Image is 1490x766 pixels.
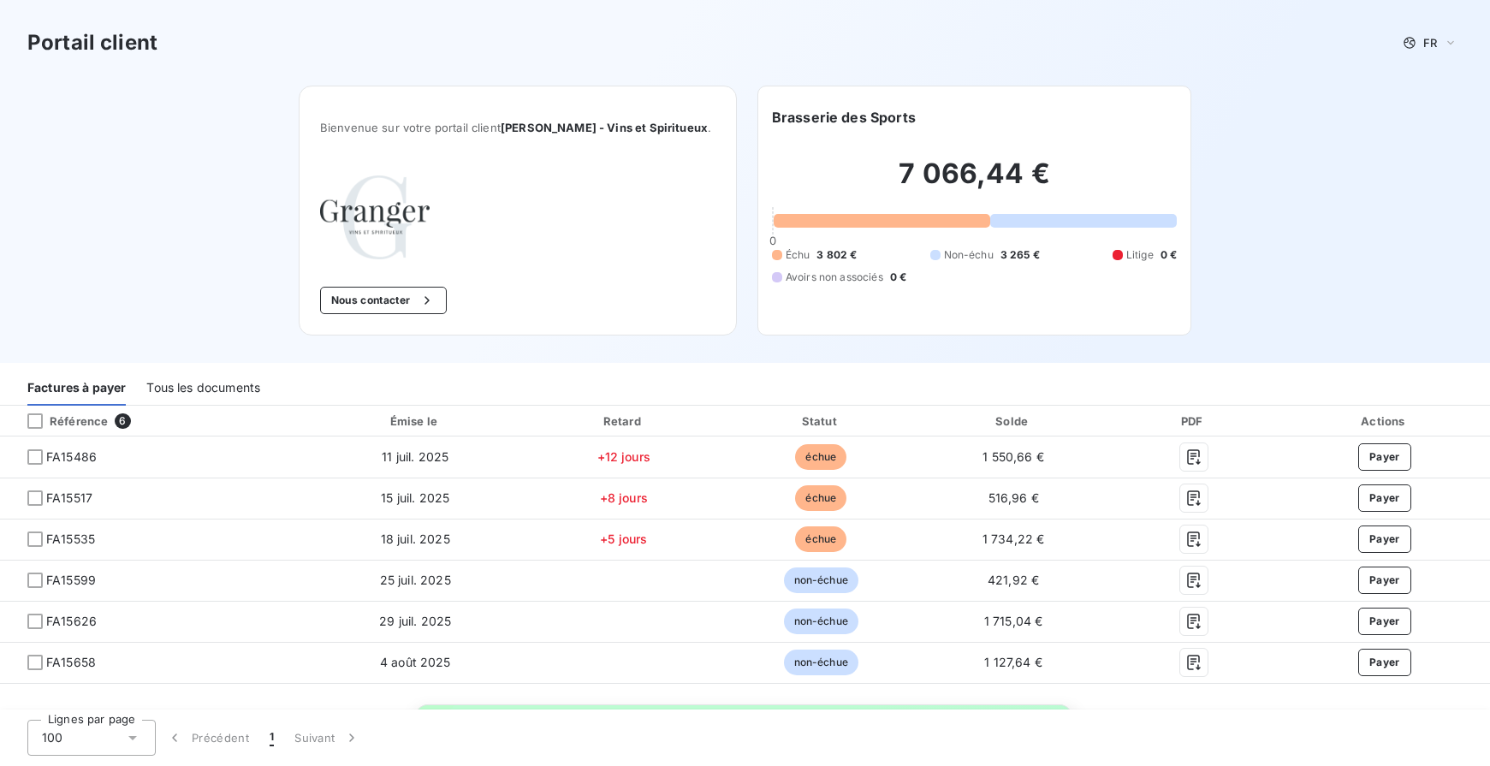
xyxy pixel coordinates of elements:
span: FR [1423,36,1437,50]
span: 4 août 2025 [380,655,451,669]
div: Solde [922,413,1105,430]
button: Nous contacter [320,287,447,314]
button: 1 [259,720,284,756]
div: Référence [14,413,108,429]
h6: Brasserie des Sports [772,107,916,128]
span: FA15486 [46,448,97,466]
span: Échu [786,247,810,263]
span: 15 juil. 2025 [381,490,449,505]
span: FA15535 [46,531,95,548]
span: 0 [769,234,776,247]
span: 100 [42,729,62,746]
span: 0 € [890,270,906,285]
span: Avoirs non associés [786,270,883,285]
div: Tous les documents [146,370,260,406]
span: 421,92 € [988,573,1039,587]
div: Retard [527,413,720,430]
span: Litige [1126,247,1154,263]
span: non-échue [784,609,858,634]
div: Actions [1283,413,1487,430]
span: 1 127,64 € [984,655,1042,669]
span: 29 juil. 2025 [379,614,451,628]
span: 6 [115,413,130,429]
button: Payer [1358,649,1411,676]
div: Émise le [310,413,520,430]
img: Company logo [320,175,430,259]
div: Factures à payer [27,370,126,406]
span: non-échue [784,567,858,593]
span: échue [795,485,846,511]
span: 11 juil. 2025 [382,449,448,464]
span: +5 jours [600,531,647,546]
h3: Portail client [27,27,157,58]
span: [PERSON_NAME] - Vins et Spiritueux [501,121,708,134]
button: Payer [1358,484,1411,512]
span: FA15599 [46,572,96,589]
span: Bienvenue sur votre portail client . [320,121,715,134]
button: Payer [1358,608,1411,635]
span: 516,96 € [988,490,1039,505]
span: FA15517 [46,490,92,507]
button: Suivant [284,720,371,756]
button: Précédent [156,720,259,756]
span: FA15658 [46,654,96,671]
button: Payer [1358,443,1411,471]
span: échue [795,526,846,552]
span: 3 802 € [816,247,857,263]
span: échue [795,444,846,470]
span: +8 jours [600,490,648,505]
span: +12 jours [597,449,650,464]
div: PDF [1112,413,1276,430]
div: Statut [727,413,915,430]
span: Non-échu [944,247,994,263]
span: 18 juil. 2025 [381,531,450,546]
span: 1 [270,729,274,746]
h2: 7 066,44 € [772,157,1177,208]
span: FA15626 [46,613,97,630]
span: 3 265 € [1000,247,1040,263]
span: 1 734,22 € [982,531,1045,546]
button: Payer [1358,526,1411,553]
span: 25 juil. 2025 [380,573,451,587]
span: 0 € [1161,247,1177,263]
span: 1 550,66 € [982,449,1044,464]
button: Payer [1358,567,1411,594]
span: non-échue [784,650,858,675]
span: 1 715,04 € [984,614,1043,628]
